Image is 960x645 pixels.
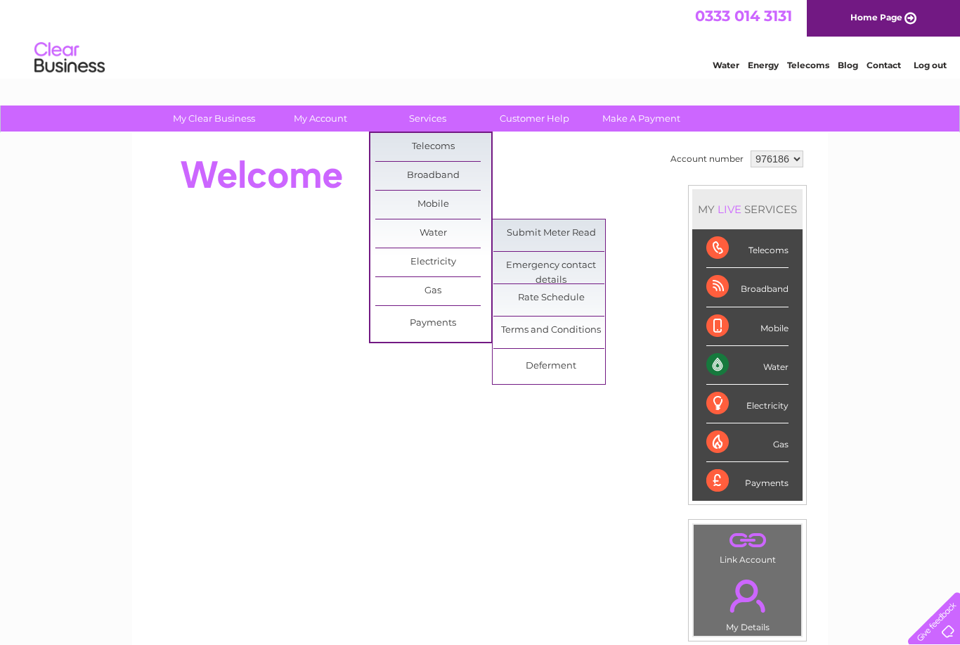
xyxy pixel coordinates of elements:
[914,60,947,70] a: Log out
[375,248,491,276] a: Electricity
[692,189,803,229] div: MY SERVICES
[706,462,789,500] div: Payments
[706,268,789,307] div: Broadband
[748,60,779,70] a: Energy
[493,219,609,248] a: Submit Meter Read
[706,423,789,462] div: Gas
[838,60,858,70] a: Blog
[375,162,491,190] a: Broadband
[375,219,491,248] a: Water
[156,106,272,132] a: My Clear Business
[706,307,789,346] div: Mobile
[697,528,798,553] a: .
[370,106,486,132] a: Services
[375,133,491,161] a: Telecoms
[697,571,798,620] a: .
[493,252,609,280] a: Emergency contact details
[375,277,491,305] a: Gas
[375,191,491,219] a: Mobile
[706,229,789,268] div: Telecoms
[706,385,789,423] div: Electricity
[375,309,491,338] a: Payments
[715,203,744,216] div: LIVE
[867,60,901,70] a: Contact
[493,317,609,345] a: Terms and Conditions
[34,37,105,79] img: logo.png
[476,106,592,132] a: Customer Help
[583,106,699,132] a: Make A Payment
[667,147,747,171] td: Account number
[693,568,802,637] td: My Details
[693,524,802,568] td: Link Account
[263,106,379,132] a: My Account
[493,352,609,381] a: Deferment
[149,8,813,68] div: Clear Business is a trading name of Verastar Limited (registered in [GEOGRAPHIC_DATA] No. 3667643...
[706,346,789,385] div: Water
[493,284,609,312] a: Rate Schedule
[713,60,739,70] a: Water
[787,60,829,70] a: Telecoms
[695,7,792,25] a: 0333 014 3131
